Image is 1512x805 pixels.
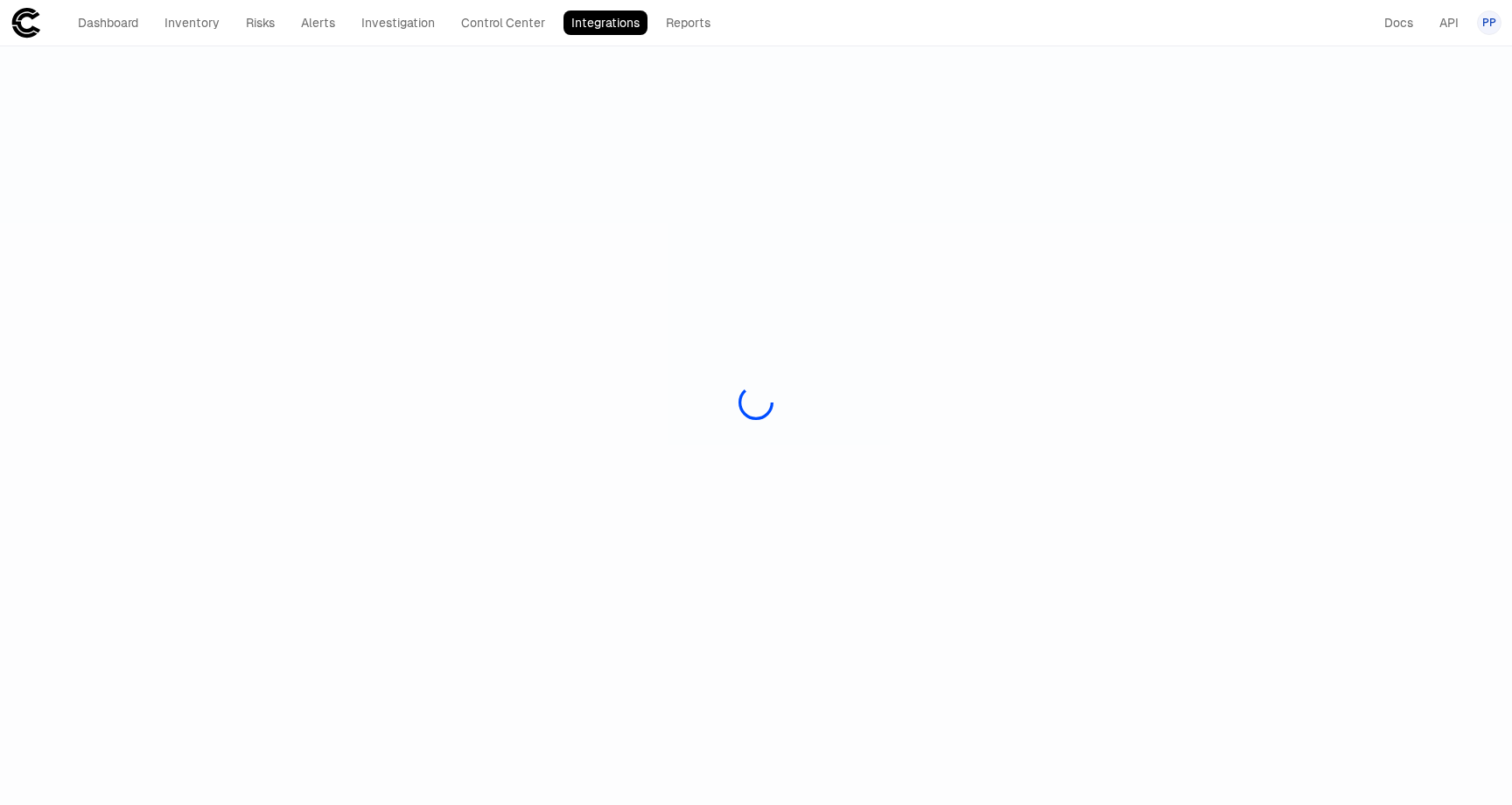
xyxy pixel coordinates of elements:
a: Integrations [563,10,647,35]
a: Inventory [157,10,227,35]
span: PP [1482,16,1496,30]
a: Control Center [453,10,553,35]
a: Docs [1376,10,1421,35]
a: Reports [658,10,718,35]
a: API [1431,10,1466,35]
a: Dashboard [70,10,146,35]
a: Investigation [353,10,443,35]
a: Alerts [293,10,343,35]
button: PP [1477,10,1501,35]
a: Risks [238,10,283,35]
